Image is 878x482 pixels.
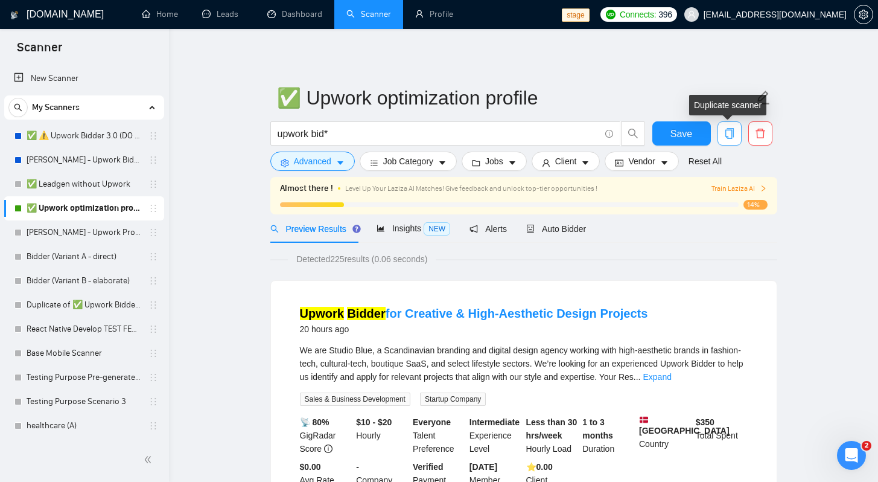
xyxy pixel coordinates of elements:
[383,155,433,168] span: Job Category
[628,155,655,168] span: Vendor
[7,39,72,64] span: Scanner
[27,414,141,438] a: healthcare (A)
[508,158,517,167] span: caret-down
[743,200,768,210] span: 14%
[643,372,672,382] a: Expand
[413,462,444,472] b: Verified
[748,121,772,146] button: delete
[148,324,158,334] span: holder
[755,90,771,106] span: edit
[689,95,766,115] div: Duplicate scanner
[469,462,497,472] b: [DATE]
[281,158,289,167] span: setting
[542,158,550,167] span: user
[413,417,451,427] b: Everyone
[606,10,616,19] img: upwork-logo.png
[277,83,752,113] input: Scanner name...
[621,121,645,146] button: search
[148,397,158,406] span: holder
[524,416,581,455] div: Hourly Load
[9,103,27,112] span: search
[27,124,141,148] a: ✅ ⚠️ Upwork Bidder 3.0 (DO NOT TOUCH)
[615,158,623,167] span: idcard
[760,185,767,192] span: right
[148,373,158,382] span: holder
[345,184,597,193] span: Level Up Your Laziza AI Matches! Give feedback and unlock top-tier opportunities !
[862,441,871,451] span: 2
[148,349,158,358] span: holder
[658,8,672,21] span: 396
[485,155,503,168] span: Jobs
[142,9,178,19] a: homeHome
[148,421,158,431] span: holder
[696,417,714,427] b: $ 350
[346,9,391,19] a: searchScanner
[415,9,453,19] a: userProfile
[637,416,693,455] div: Country
[297,416,354,455] div: GigRadar Score
[280,182,333,195] span: Almost there !
[148,131,158,141] span: holder
[424,222,450,236] span: NEW
[472,158,480,167] span: folder
[469,417,520,427] b: Intermediate
[526,225,535,233] span: robot
[300,307,648,320] a: Upwork Bidderfor Creative & High-Aesthetic Design Projects
[854,10,873,19] span: setting
[300,344,748,384] div: We are Studio Blue, a Scandinavian branding and digital design agency working with high-aesthetic...
[837,441,866,470] iframe: Intercom live chat
[854,10,873,19] a: setting
[14,66,154,91] a: New Scanner
[148,276,158,286] span: holder
[27,148,141,172] a: [PERSON_NAME] - Upwork Bidder
[300,322,648,336] div: 20 hours ago
[693,416,750,455] div: Total Spent
[351,223,362,234] div: Tooltip anchor
[356,417,392,427] b: $10 - $20
[639,416,730,435] b: [GEOGRAPHIC_DATA]
[634,372,641,382] span: ...
[27,317,141,341] a: React Native Develop TEST FEB 123
[410,416,467,455] div: Talent Preference
[469,224,507,234] span: Alerts
[148,179,158,189] span: holder
[300,462,321,472] b: $0.00
[300,345,743,382] span: We are Studio Blue, a Scandinavian branding and digital design agency working with high-aesthetic...
[27,293,141,317] a: Duplicate of ✅ Upwork Bidder 3.0
[711,183,767,194] button: Train Laziza AI
[622,128,644,139] span: search
[148,204,158,213] span: holder
[347,307,385,320] mark: Bidder
[32,95,80,120] span: My Scanners
[620,8,656,21] span: Connects:
[749,128,772,139] span: delete
[360,152,457,171] button: barsJob Categorycaret-down
[27,269,141,293] a: Bidder (Variant B - elaborate)
[202,9,243,19] a: messageLeads
[582,417,613,440] b: 1 to 3 months
[10,5,19,25] img: logo
[324,445,332,453] span: info-circle
[148,228,158,237] span: holder
[370,158,378,167] span: bars
[469,225,478,233] span: notification
[670,126,692,141] span: Save
[689,155,722,168] a: Reset All
[8,98,28,117] button: search
[300,417,329,427] b: 📡 80%
[148,252,158,262] span: holder
[462,152,527,171] button: folderJobscaret-down
[854,5,873,24] button: setting
[336,158,345,167] span: caret-down
[27,196,141,220] a: ✅ Upwork optimization profile
[420,393,486,406] span: Startup Company
[660,158,669,167] span: caret-down
[27,365,141,390] a: Testing Purpose Pre-generated 1
[377,224,385,233] span: area-chart
[27,390,141,414] a: Testing Purpose Scenario 3
[4,66,164,91] li: New Scanner
[532,152,600,171] button: userClientcaret-down
[605,152,678,171] button: idcardVendorcaret-down
[526,417,577,440] b: Less than 30 hrs/week
[288,252,436,266] span: Detected 225 results (0.06 seconds)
